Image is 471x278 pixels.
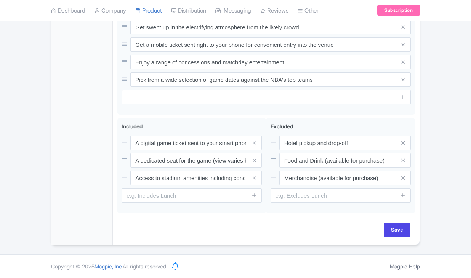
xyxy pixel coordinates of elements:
span: Included [122,123,143,129]
a: Magpie Help [390,263,420,270]
a: Subscription [377,5,420,16]
div: Copyright © 2025 All rights reserved. [46,262,172,270]
input: e.g. Includes Lunch [122,188,262,203]
input: Save [384,223,410,237]
span: Magpie, Inc. [95,263,123,270]
span: Excluded [271,123,293,129]
input: e.g. Excludes Lunch [271,188,411,203]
